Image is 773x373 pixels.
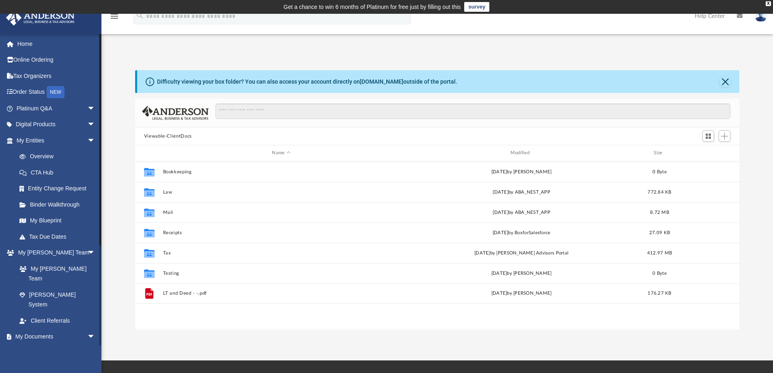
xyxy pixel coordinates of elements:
[464,2,489,12] a: survey
[163,271,399,276] button: Testing
[652,169,667,174] span: 0 Byte
[652,271,667,275] span: 0 Byte
[87,100,103,117] span: arrow_drop_down
[87,116,103,133] span: arrow_drop_down
[11,345,108,361] a: Box
[679,149,736,157] div: id
[6,36,108,52] a: Home
[650,210,669,214] span: 8.72 MB
[4,10,77,26] img: Anderson Advisors Platinum Portal
[163,190,399,195] button: Law
[6,116,108,133] a: Digital Productsarrow_drop_down
[11,196,108,213] a: Binder Walkthrough
[157,78,457,86] div: Difficulty viewing your box folder? You can also access your account directly on outside of the p...
[11,287,103,313] a: [PERSON_NAME] System
[11,181,108,197] a: Entity Change Request
[6,329,108,345] a: My Documentsarrow_drop_down
[649,230,670,235] span: 27.09 KB
[360,78,403,85] a: [DOMAIN_NAME]
[135,162,740,330] div: grid
[6,52,108,68] a: Online Ordering
[403,188,640,196] div: [DATE] by ABA_NEST_APP
[163,230,399,235] button: Receipts
[163,250,399,256] button: Tax
[162,149,399,157] div: Name
[719,76,731,87] button: Close
[6,84,108,101] a: Order StatusNEW
[403,290,640,297] div: [DATE] by [PERSON_NAME]
[719,130,731,142] button: Add
[648,291,671,295] span: 176.27 KB
[403,249,640,257] div: [DATE] by [PERSON_NAME] Advisors Portal
[87,329,103,345] span: arrow_drop_down
[755,10,767,22] img: User Pic
[110,11,119,21] i: menu
[87,245,103,261] span: arrow_drop_down
[6,68,108,84] a: Tax Organizers
[87,132,103,149] span: arrow_drop_down
[403,270,640,277] div: [DATE] by [PERSON_NAME]
[6,132,108,149] a: My Entitiesarrow_drop_down
[136,11,144,20] i: search
[647,250,672,255] span: 412.97 MB
[6,100,108,116] a: Platinum Q&Aarrow_drop_down
[110,15,119,21] a: menu
[163,210,399,215] button: Mail
[144,133,192,140] button: Viewable-ClientDocs
[11,229,108,245] a: Tax Due Dates
[47,86,65,98] div: NEW
[139,149,159,157] div: id
[11,164,108,181] a: CTA Hub
[648,190,671,194] span: 772.84 KB
[403,229,640,236] div: [DATE] by BoxforSalesforce
[403,168,640,175] div: [DATE] by [PERSON_NAME]
[11,313,103,329] a: Client Referrals
[403,149,640,157] div: Modified
[403,209,640,216] div: [DATE] by ABA_NEST_APP
[215,103,730,119] input: Search files and folders
[11,213,103,229] a: My Blueprint
[702,130,715,142] button: Switch to Grid View
[163,169,399,175] button: Bookkeeping
[284,2,461,12] div: Get a chance to win 6 months of Platinum for free just by filling out this
[11,261,99,287] a: My [PERSON_NAME] Team
[643,149,676,157] div: Size
[766,1,771,6] div: close
[6,245,103,261] a: My [PERSON_NAME] Teamarrow_drop_down
[163,291,399,296] button: LT and Deed - -.pdf
[11,149,108,165] a: Overview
